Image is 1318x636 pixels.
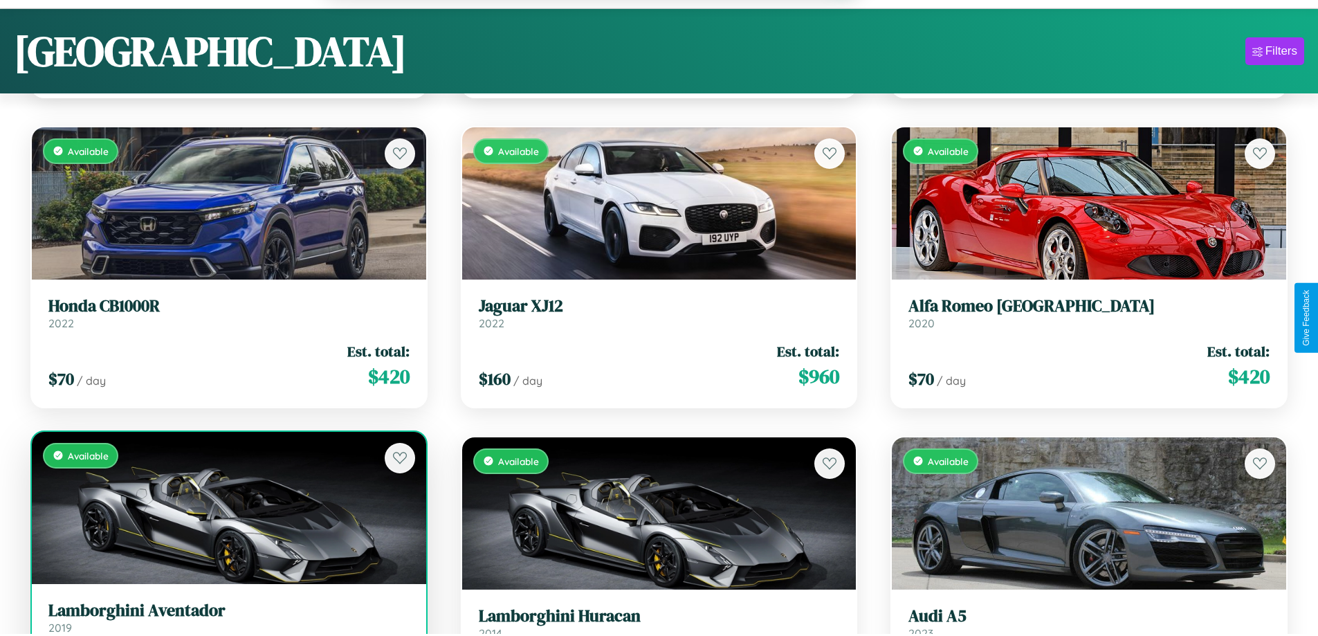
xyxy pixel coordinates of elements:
[479,316,504,330] span: 2022
[513,374,542,388] span: / day
[1245,37,1304,65] button: Filters
[48,601,410,621] h3: Lamborghini Aventador
[48,367,74,390] span: $ 70
[77,374,106,388] span: / day
[1207,341,1270,361] span: Est. total:
[479,367,511,390] span: $ 160
[68,450,109,462] span: Available
[347,341,410,361] span: Est. total:
[777,341,839,361] span: Est. total:
[48,601,410,635] a: Lamborghini Aventador2019
[48,621,72,635] span: 2019
[908,367,934,390] span: $ 70
[1265,44,1297,58] div: Filters
[498,455,539,467] span: Available
[498,145,539,157] span: Available
[928,145,969,157] span: Available
[928,455,969,467] span: Available
[48,296,410,316] h3: Honda CB1000R
[479,296,840,316] h3: Jaguar XJ12
[908,296,1270,316] h3: Alfa Romeo [GEOGRAPHIC_DATA]
[798,363,839,390] span: $ 960
[479,296,840,330] a: Jaguar XJ122022
[48,316,74,330] span: 2022
[908,606,1270,626] h3: Audi A5
[1228,363,1270,390] span: $ 420
[68,145,109,157] span: Available
[14,23,407,80] h1: [GEOGRAPHIC_DATA]
[937,374,966,388] span: / day
[908,296,1270,330] a: Alfa Romeo [GEOGRAPHIC_DATA]2020
[479,606,840,626] h3: Lamborghini Huracan
[1301,290,1311,346] div: Give Feedback
[908,316,935,330] span: 2020
[48,296,410,330] a: Honda CB1000R2022
[368,363,410,390] span: $ 420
